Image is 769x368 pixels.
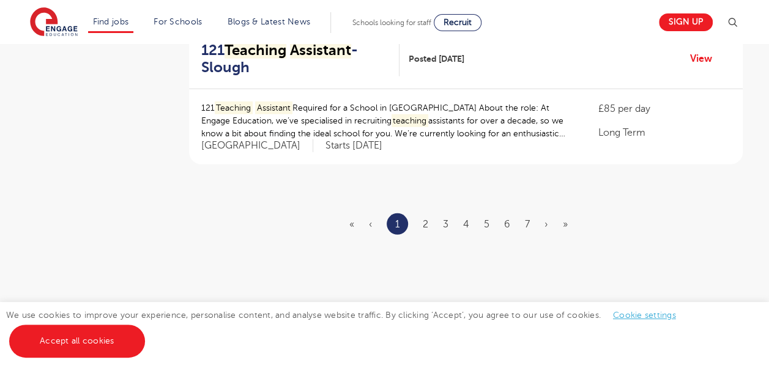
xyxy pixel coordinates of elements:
[444,18,472,27] span: Recruit
[369,219,372,230] span: ‹
[6,311,688,345] span: We use cookies to improve your experience, personalise content, and analyse website traffic. By c...
[434,14,481,31] a: Recruit
[613,311,676,320] a: Cookie settings
[598,101,730,116] p: £85 per day
[201,42,399,77] a: 121Teaching Assistant- Slough
[690,51,721,67] a: View
[349,219,354,230] span: «
[395,216,399,232] a: 1
[352,18,431,27] span: Schools looking for staff
[225,42,286,59] mark: Teaching
[215,101,253,114] mark: Teaching
[544,219,548,230] a: Next
[290,42,351,59] mark: Assistant
[504,219,510,230] a: 6
[9,325,145,358] a: Accept all cookies
[228,17,311,26] a: Blogs & Latest News
[255,101,292,114] mark: Assistant
[423,219,428,230] a: 2
[154,17,202,26] a: For Schools
[443,219,448,230] a: 3
[463,219,469,230] a: 4
[201,42,390,77] h2: 121 - Slough
[484,219,489,230] a: 5
[93,17,129,26] a: Find jobs
[201,101,574,140] p: 121 Required for a School in [GEOGRAPHIC_DATA] About the role: At Engage Education, we’ve special...
[598,125,730,140] p: Long Term
[563,219,568,230] a: Last
[325,139,382,152] p: Starts [DATE]
[525,219,530,230] a: 7
[201,139,313,152] span: [GEOGRAPHIC_DATA]
[659,13,713,31] a: Sign up
[30,7,78,38] img: Engage Education
[409,53,464,65] span: Posted [DATE]
[392,114,429,127] mark: teaching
